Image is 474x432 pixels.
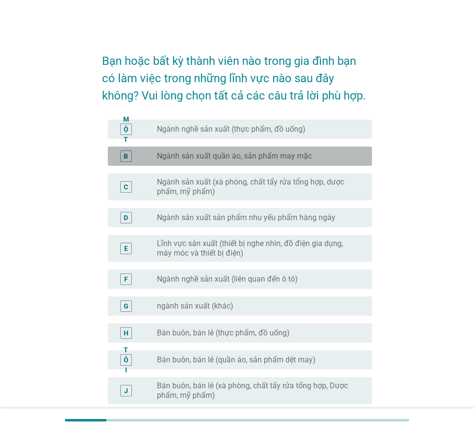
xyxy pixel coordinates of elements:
[124,244,128,252] font: E
[157,151,312,160] font: Ngành sản xuất quần áo, sản phẩm may mặc
[157,328,290,337] font: Bán buôn, bán lẻ (thực phẩm, đồ uống)
[124,386,128,394] font: J
[157,274,298,284] font: Ngành nghề sản xuất (liên quan đến ô tô)
[102,54,366,102] font: Bạn hoặc bất kỳ thành viên nào trong gia đình bạn có làm việc trong những lĩnh vực nào sau đây kh...
[124,302,128,309] font: G
[157,355,316,364] font: Bán buôn, bán lẻ (quần áo, sản phẩm dệt may)
[124,213,128,221] font: D
[157,239,343,258] font: Lĩnh vực sản xuất (thiết bị nghe nhìn, đồ điện gia dụng, máy móc và thiết bị điện)
[157,381,348,400] font: Bán buôn, bán lẻ (xà phòng, chất tẩy rửa tổng hợp, Dược phẩm, mỹ phẩm)
[123,115,129,143] font: MỘT
[124,275,128,283] font: F
[124,152,128,160] font: B
[157,301,233,310] font: ngành sản xuất (khác)
[124,346,128,373] font: TÔI
[157,177,344,196] font: Ngành sản xuất (xà phòng, chất tẩy rửa tổng hợp, dược phẩm, mỹ phẩm)
[157,213,335,222] font: Ngành sản xuất sản phẩm nhu yếu phẩm hàng ngày
[124,183,128,190] font: C
[124,329,128,336] font: H
[157,124,306,134] font: Ngành nghề sản xuất (thực phẩm, đồ uống)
